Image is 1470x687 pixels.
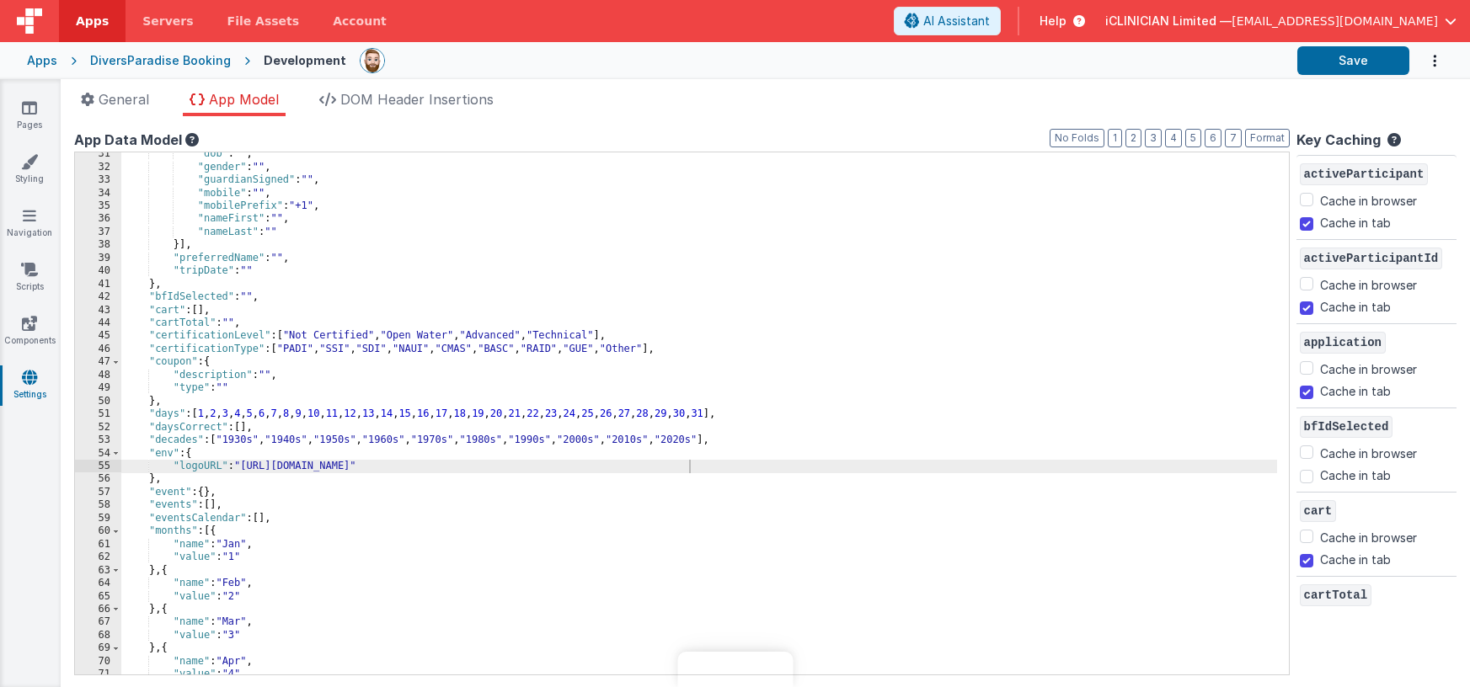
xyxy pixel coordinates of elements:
span: App Model [209,91,279,108]
button: AI Assistant [894,7,1001,35]
div: 58 [75,498,121,511]
div: 64 [75,577,121,589]
div: 42 [75,290,121,303]
div: 63 [75,564,121,577]
span: application [1300,332,1386,354]
div: 47 [75,355,121,368]
div: 33 [75,173,121,186]
div: 40 [75,264,121,277]
div: Development [264,52,346,69]
div: 50 [75,395,121,407]
button: 2 [1125,129,1141,147]
div: 70 [75,655,121,668]
span: Servers [142,13,193,29]
div: 49 [75,381,121,394]
label: Cache in browser [1320,358,1417,378]
div: 53 [75,434,121,446]
span: activeParticipant [1300,163,1429,185]
button: 6 [1205,129,1221,147]
div: 34 [75,187,121,200]
button: 5 [1185,129,1201,147]
div: 31 [75,147,121,160]
div: 71 [75,668,121,680]
div: 45 [75,329,121,342]
div: 51 [75,407,121,420]
h4: Key Caching [1296,133,1381,148]
div: 60 [75,525,121,537]
label: Cache in tab [1320,214,1391,232]
div: 61 [75,538,121,551]
div: 39 [75,252,121,264]
div: 52 [75,421,121,434]
div: 37 [75,226,121,238]
div: 65 [75,590,121,603]
div: 66 [75,603,121,615]
div: 56 [75,472,121,485]
span: [EMAIL_ADDRESS][DOMAIN_NAME] [1232,13,1438,29]
button: 1 [1108,129,1122,147]
div: 44 [75,317,121,329]
img: 338b8ff906eeea576da06f2fc7315c1b [361,49,384,72]
div: DiversParadise Booking [90,52,231,69]
label: Cache in browser [1320,189,1417,210]
span: Help [1040,13,1066,29]
button: 7 [1225,129,1242,147]
div: 62 [75,551,121,563]
div: 32 [75,161,121,173]
div: 46 [75,343,121,355]
div: 55 [75,460,121,472]
div: 68 [75,629,121,642]
label: Cache in browser [1320,274,1417,294]
span: General [99,91,149,108]
button: 4 [1165,129,1182,147]
div: 57 [75,486,121,498]
button: No Folds [1050,129,1104,147]
label: Cache in tab [1320,382,1391,400]
div: Apps [27,52,57,69]
span: cart [1300,500,1337,522]
button: iCLINICIAN Limited — [EMAIL_ADDRESS][DOMAIN_NAME] [1105,13,1457,29]
div: 48 [75,369,121,381]
button: Options [1409,44,1443,78]
div: 36 [75,212,121,225]
div: 41 [75,278,121,290]
div: 43 [75,304,121,317]
div: 38 [75,238,121,251]
span: Apps [76,13,109,29]
div: 59 [75,512,121,525]
span: iCLINICIAN Limited — [1105,13,1232,29]
button: Save [1297,46,1409,75]
label: Cache in browser [1320,442,1417,462]
div: 67 [75,615,121,628]
label: Cache in tab [1320,298,1391,316]
div: 35 [75,200,121,212]
label: Cache in browser [1320,526,1417,546]
iframe: Marker.io feedback button [677,652,793,687]
div: App Data Model [74,130,1290,150]
span: AI Assistant [923,13,990,29]
span: File Assets [227,13,300,29]
span: DOM Header Insertions [340,91,494,108]
label: Cache in tab [1320,466,1391,484]
button: Format [1245,129,1290,147]
span: bfIdSelected [1300,416,1393,438]
button: 3 [1145,129,1162,147]
span: cartTotal [1300,584,1372,606]
div: 69 [75,642,121,654]
label: Cache in tab [1320,551,1391,568]
span: activeParticipantId [1300,248,1443,269]
div: 54 [75,447,121,460]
